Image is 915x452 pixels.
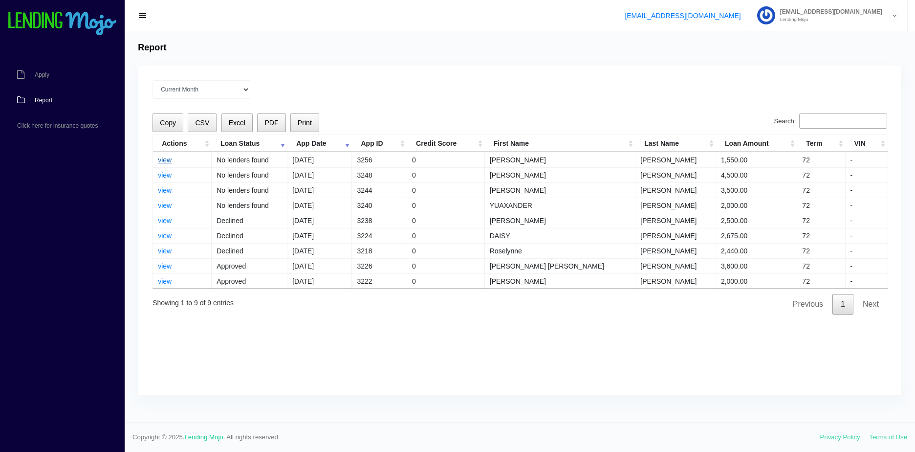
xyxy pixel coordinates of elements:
[625,12,741,20] a: [EMAIL_ADDRESS][DOMAIN_NAME]
[212,273,287,289] td: Approved
[757,6,775,24] img: Profile image
[158,262,172,270] a: view
[352,152,407,167] td: 3256
[158,277,172,285] a: view
[846,198,888,213] td: -
[352,182,407,198] td: 3244
[846,273,888,289] td: -
[257,113,285,133] button: PDF
[797,243,845,258] td: 72
[35,72,49,78] span: Apply
[138,43,166,53] h4: Report
[797,167,845,182] td: 72
[185,433,223,441] a: Lending Mojo
[774,113,887,129] label: Search:
[716,213,797,228] td: 2,500.00
[635,135,716,152] th: Last Name: activate to sort column ascending
[407,182,485,198] td: 0
[352,135,407,152] th: App ID: activate to sort column ascending
[212,213,287,228] td: Declined
[635,258,716,273] td: [PERSON_NAME]
[485,243,636,258] td: Roselynne
[716,167,797,182] td: 4,500.00
[797,228,845,243] td: 72
[407,198,485,213] td: 0
[221,113,253,133] button: Excel
[352,213,407,228] td: 3238
[485,273,636,289] td: [PERSON_NAME]
[407,135,485,152] th: Credit Score: activate to sort column ascending
[229,119,245,127] span: Excel
[352,198,407,213] td: 3240
[716,273,797,289] td: 2,000.00
[158,202,172,209] a: view
[287,258,352,273] td: [DATE]
[188,113,217,133] button: CSV
[797,258,845,273] td: 72
[635,273,716,289] td: [PERSON_NAME]
[846,258,888,273] td: -
[298,119,312,127] span: Print
[212,167,287,182] td: No lenders found
[352,258,407,273] td: 3226
[287,182,352,198] td: [DATE]
[352,243,407,258] td: 3218
[716,135,797,152] th: Loan Amount: activate to sort column ascending
[635,182,716,198] td: [PERSON_NAME]
[352,228,407,243] td: 3224
[797,152,845,167] td: 72
[635,243,716,258] td: [PERSON_NAME]
[158,232,172,240] a: view
[846,213,888,228] td: -
[485,135,636,152] th: First Name: activate to sort column ascending
[158,186,172,194] a: view
[846,152,888,167] td: -
[797,135,845,152] th: Term: activate to sort column ascending
[212,152,287,167] td: No lenders found
[775,17,882,22] small: Lending Mojo
[212,198,287,213] td: No lenders found
[846,135,888,152] th: VIN: activate to sort column ascending
[195,119,209,127] span: CSV
[485,213,636,228] td: [PERSON_NAME]
[287,152,352,167] td: [DATE]
[158,247,172,255] a: view
[820,433,860,441] a: Privacy Policy
[287,243,352,258] td: [DATE]
[485,228,636,243] td: DAISY
[869,433,907,441] a: Terms of Use
[132,432,820,442] span: Copyright © 2025. . All rights reserved.
[158,217,172,225] a: view
[716,258,797,273] td: 3,600.00
[287,167,352,182] td: [DATE]
[212,228,287,243] td: Declined
[716,182,797,198] td: 3,500.00
[407,243,485,258] td: 0
[797,182,845,198] td: 72
[152,292,234,308] div: Showing 1 to 9 of 9 entries
[160,119,176,127] span: Copy
[716,228,797,243] td: 2,675.00
[485,167,636,182] td: [PERSON_NAME]
[797,213,845,228] td: 72
[716,152,797,167] td: 1,550.00
[212,243,287,258] td: Declined
[153,135,212,152] th: Actions: activate to sort column ascending
[485,258,636,273] td: [PERSON_NAME] [PERSON_NAME]
[7,12,117,36] img: logo-small.png
[407,273,485,289] td: 0
[17,123,98,129] span: Click here for insurance quotes
[635,167,716,182] td: [PERSON_NAME]
[846,243,888,258] td: -
[287,198,352,213] td: [DATE]
[158,171,172,179] a: view
[635,152,716,167] td: [PERSON_NAME]
[635,198,716,213] td: [PERSON_NAME]
[854,294,887,315] a: Next
[485,182,636,198] td: [PERSON_NAME]
[784,294,831,315] a: Previous
[846,228,888,243] td: -
[832,294,853,315] a: 1
[716,243,797,258] td: 2,440.00
[352,167,407,182] td: 3248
